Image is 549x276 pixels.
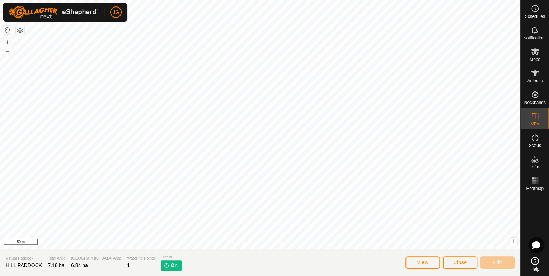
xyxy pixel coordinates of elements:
span: 7.18 ha [48,262,65,268]
span: i [512,238,514,244]
span: HILL PADDOCK [6,262,42,268]
button: Close [443,256,477,269]
span: Help [530,267,539,271]
span: 1 [127,262,130,268]
button: View [405,256,440,269]
span: Mobs [530,57,540,62]
span: View [417,260,428,265]
img: turn-on [164,262,169,268]
span: VPs [531,122,539,126]
span: Status [529,143,541,148]
a: Help [521,254,549,274]
button: Map Layers [16,26,24,35]
span: Total Area [48,255,65,261]
button: i [509,238,517,246]
span: Neckbands [524,100,545,105]
span: Schedules [525,14,545,19]
span: Status [161,254,182,260]
span: 6.84 ha [71,262,88,268]
span: Close [453,260,467,265]
button: + [3,38,12,46]
span: Edit [493,260,502,265]
button: Edit [480,256,515,269]
span: On [171,262,178,269]
span: Notifications [523,36,546,40]
span: Watering Points [127,255,155,261]
span: Heatmap [526,186,544,191]
span: Animals [527,79,543,83]
a: Privacy Policy [232,239,259,246]
span: [GEOGRAPHIC_DATA] Area [71,255,121,261]
span: Infra [530,165,539,169]
a: Contact Us [267,239,288,246]
button: – [3,47,12,56]
span: Virtual Paddock [6,255,42,261]
button: Reset Map [3,26,12,34]
span: JG [113,9,119,16]
img: Gallagher Logo [9,6,98,19]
